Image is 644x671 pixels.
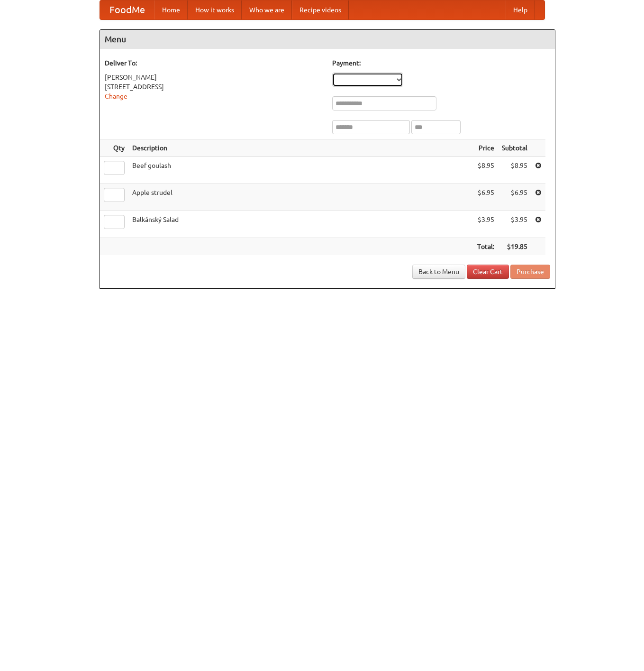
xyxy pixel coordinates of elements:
td: $3.95 [473,211,498,238]
a: Help [506,0,535,19]
h5: Deliver To: [105,58,323,68]
th: $19.85 [498,238,531,256]
td: Balkánský Salad [128,211,473,238]
h5: Payment: [332,58,550,68]
a: Change [105,92,127,100]
td: $6.95 [473,184,498,211]
a: Recipe videos [292,0,349,19]
th: Qty [100,139,128,157]
td: $8.95 [473,157,498,184]
th: Price [473,139,498,157]
td: Apple strudel [128,184,473,211]
a: FoodMe [100,0,154,19]
div: [PERSON_NAME] [105,73,323,82]
a: Who we are [242,0,292,19]
th: Description [128,139,473,157]
h4: Menu [100,30,555,49]
td: Beef goulash [128,157,473,184]
td: $6.95 [498,184,531,211]
a: How it works [188,0,242,19]
button: Purchase [510,265,550,279]
a: Back to Menu [412,265,465,279]
a: Home [154,0,188,19]
td: $3.95 [498,211,531,238]
th: Total: [473,238,498,256]
div: [STREET_ADDRESS] [105,82,323,92]
th: Subtotal [498,139,531,157]
td: $8.95 [498,157,531,184]
a: Clear Cart [467,265,509,279]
